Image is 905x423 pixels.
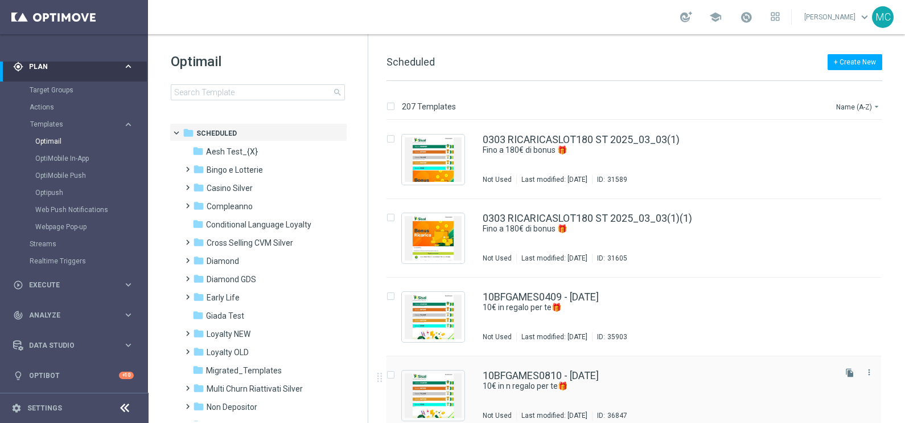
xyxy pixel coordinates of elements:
i: folder [193,182,204,193]
button: play_circle_outline Execute keyboard_arrow_right [13,280,134,290]
i: track_changes [13,310,23,320]
a: 0303 RICARICASLOT180 ST 2025_03_03(1)(1) [483,213,692,223]
span: Giada Test [206,311,244,321]
span: Loyalty NEW [207,329,250,339]
div: Data Studio keyboard_arrow_right [13,341,134,350]
i: folder [192,310,204,321]
div: 36847 [607,411,627,420]
span: Compleanno [207,201,253,211]
div: Last modified: [DATE] [517,332,592,341]
span: keyboard_arrow_down [858,11,871,23]
div: Optipush [35,184,147,201]
a: Streams [30,239,118,249]
i: keyboard_arrow_right [123,340,134,351]
div: 31605 [607,254,627,263]
a: 10€ in n regalo per te🎁 [483,381,807,392]
span: Execute [29,282,123,288]
span: Migrated_Templates [206,365,282,376]
div: Optimail [35,133,147,150]
div: Analyze [13,310,123,320]
div: Streams [30,235,147,253]
span: Bingo e Lotterie [207,165,263,175]
button: Templates keyboard_arrow_right [30,120,134,129]
div: Target Groups [30,82,147,99]
div: Templates [30,116,147,235]
i: folder [192,218,204,230]
div: Press SPACE to select this row. [375,278,903,356]
a: Webpage Pop-up [35,222,118,231]
i: file_copy [845,368,854,377]
i: folder [193,164,204,175]
div: Web Push Notifications [35,201,147,218]
img: 36847.jpeg [405,373,462,418]
span: Early Life [207,292,240,303]
i: folder [193,291,204,303]
i: keyboard_arrow_right [123,119,134,130]
button: track_changes Analyze keyboard_arrow_right [13,311,134,320]
a: Optipush [35,188,118,197]
i: folder [193,346,204,357]
i: settings [11,403,22,413]
span: Diamond GDS [207,274,256,284]
a: OptiMobile Push [35,171,118,180]
a: Settings [27,405,62,412]
i: keyboard_arrow_right [123,61,134,72]
a: Fino a 180€ di bonus 🎁​ [483,145,807,156]
button: lightbulb Optibot +10 [13,371,134,380]
i: lightbulb [13,371,23,381]
i: folder [193,200,204,211]
div: +10 [119,372,134,379]
a: 10€ in regalo per te🎁 [483,302,807,313]
i: folder [183,127,194,139]
div: 10€ in n regalo per te🎁 [483,381,833,392]
div: Last modified: [DATE] [517,411,592,420]
span: school [709,11,722,23]
button: + Create New [828,54,882,70]
a: Optimail [35,137,118,146]
div: Not Used [483,254,512,263]
i: more_vert [865,368,874,377]
i: folder [193,328,204,339]
div: Not Used [483,175,512,184]
span: Templates [30,121,112,128]
span: Diamond [207,256,239,266]
a: 10BFGAMES0409 - [DATE] [483,292,599,302]
div: Templates [30,121,123,128]
div: ID: [592,254,627,263]
div: Last modified: [DATE] [517,175,592,184]
i: gps_fixed [13,62,23,72]
div: Press SPACE to select this row. [375,199,903,278]
div: 31589 [607,175,627,184]
i: arrow_drop_down [872,102,881,111]
div: Fino a 180€ di bonus 🎁​ [483,223,833,234]
a: Optibot [29,360,119,391]
span: Scheduled [196,128,237,139]
img: 31605.jpeg [405,216,462,261]
button: Name (A-Z)arrow_drop_down [835,100,882,113]
div: ID: [592,332,627,341]
i: folder [192,145,204,157]
a: Fino a 180€ di bonus 🎁​ [483,223,807,234]
div: Last modified: [DATE] [517,254,592,263]
i: keyboard_arrow_right [123,310,134,320]
div: Actions [30,99,147,116]
button: file_copy [842,365,857,380]
div: Press SPACE to select this row. [375,120,903,199]
div: Not Used [483,411,512,420]
p: 207 Templates [402,101,456,112]
span: Cross Selling CVM Silver [207,238,293,248]
i: folder [193,255,204,266]
div: Data Studio [13,340,123,351]
div: Webpage Pop-up [35,218,147,235]
div: Plan [13,62,123,72]
input: Search Template [171,84,345,100]
img: 31589.jpeg [405,137,462,182]
img: 35903.jpeg [405,295,462,339]
button: gps_fixed Plan keyboard_arrow_right [13,62,134,71]
i: folder [193,383,204,394]
div: Fino a 180€ di bonus 🎁​ [483,145,833,156]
